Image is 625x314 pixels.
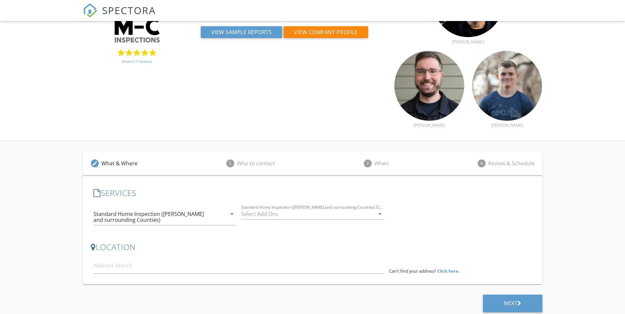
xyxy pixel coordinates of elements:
a: [PERSON_NAME] [433,31,503,44]
button: View Company Profile [283,26,368,38]
span: 3 [364,159,372,167]
h3: LOCATION [91,242,534,251]
a: [PERSON_NAME] [472,115,542,128]
span: Can't find your address? [389,268,436,274]
div: Next [504,300,521,306]
a: (From 217 reviews) [122,56,152,67]
div: Who to contact [237,159,275,167]
a: SPECTORA [83,9,156,23]
div: What & Where [101,159,137,167]
div: Review & Schedule [488,159,534,167]
div: [PERSON_NAME] [394,122,464,128]
a: [PERSON_NAME] [394,115,464,128]
div: Standard Home Inspection ([PERSON_NAME] and surrounding Counties) [94,211,214,223]
img: The Best Home Inspection Software - Spectora [83,3,97,18]
div: When [374,159,389,167]
i: arrow_drop_down [228,210,236,218]
div: [PERSON_NAME] [472,122,542,128]
button: View Sample Reports [201,26,282,38]
strong: Click here. [437,268,460,274]
h3: SERVICES [94,188,532,197]
span: SPECTORA [102,3,156,17]
div: [PERSON_NAME] [433,39,503,44]
img: kyle_jacobson.jpg [394,51,464,121]
i: arrow_drop_down [376,210,384,218]
img: 578cantrell.jpg [472,51,542,121]
a: View Company Profile [283,31,368,38]
a: View Sample Reports [201,31,284,38]
i: edit [92,160,98,166]
span: 4 [478,159,486,167]
input: Address Search [94,258,384,274]
span: 2 [226,159,234,167]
